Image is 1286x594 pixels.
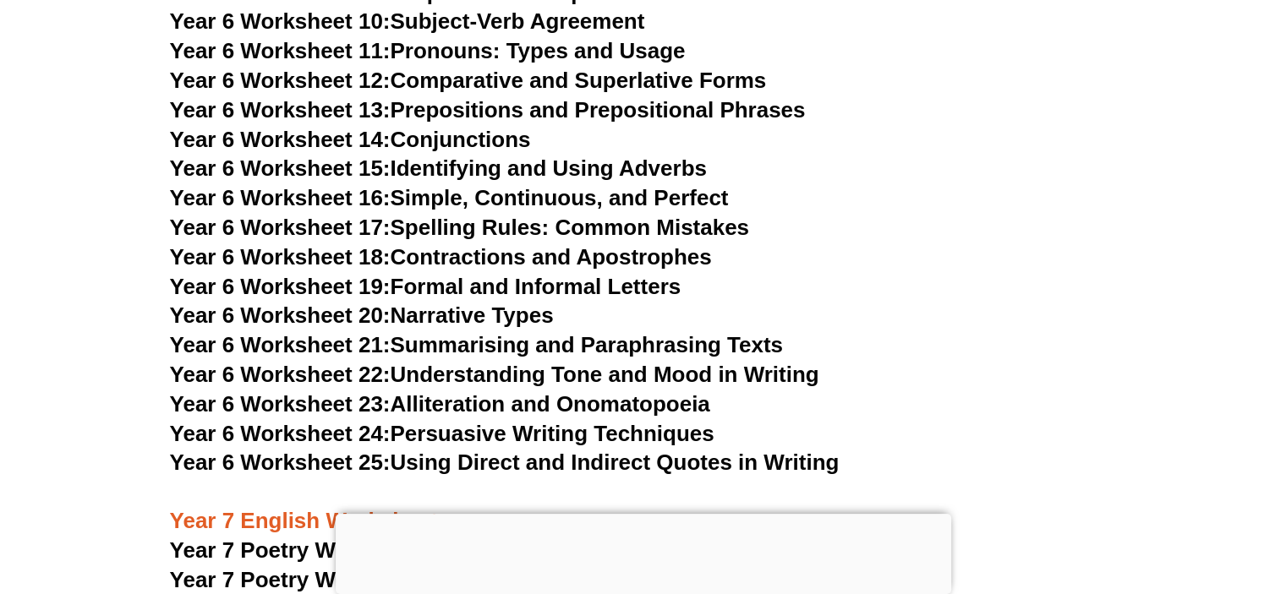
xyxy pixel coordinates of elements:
[336,514,951,590] iframe: Advertisement
[170,362,819,387] a: Year 6 Worksheet 22:Understanding Tone and Mood in Writing
[170,127,391,152] span: Year 6 Worksheet 14:
[170,68,391,93] span: Year 6 Worksheet 12:
[170,450,840,475] a: Year 6 Worksheet 25:Using Direct and Indirect Quotes in Writing
[170,127,531,152] a: Year 6 Worksheet 14:Conjunctions
[170,215,391,240] span: Year 6 Worksheet 17:
[170,244,391,270] span: Year 6 Worksheet 18:
[170,450,391,475] span: Year 6 Worksheet 25:
[170,38,686,63] a: Year 6 Worksheet 11:Pronouns: Types and Usage
[170,215,749,240] a: Year 6 Worksheet 17:Spelling Rules: Common Mistakes
[170,274,681,299] a: Year 6 Worksheet 19:Formal and Informal Letters
[170,155,391,181] span: Year 6 Worksheet 15:
[170,302,554,328] a: Year 6 Worksheet 20:Narrative Types
[170,274,391,299] span: Year 6 Worksheet 19:
[170,38,391,63] span: Year 6 Worksheet 11:
[170,185,391,210] span: Year 6 Worksheet 16:
[170,8,645,34] a: Year 6 Worksheet 10:Subject-Verb Agreement
[170,8,391,34] span: Year 6 Worksheet 10:
[170,567,453,592] span: Year 7 Poetry Worksheet 2:
[170,391,710,417] a: Year 6 Worksheet 23:Alliteration and Onomatopoeia
[1004,404,1286,594] iframe: Chat Widget
[170,421,391,446] span: Year 6 Worksheet 24:
[170,332,391,357] span: Year 6 Worksheet 21:
[170,537,453,563] span: Year 7 Poetry Worksheet 1:
[170,97,806,123] a: Year 6 Worksheet 13:Prepositions and Prepositional Phrases
[170,185,729,210] a: Year 6 Worksheet 16:Simple, Continuous, and Perfect
[170,68,767,93] a: Year 6 Worksheet 12:Comparative and Superlative Forms
[170,244,712,270] a: Year 6 Worksheet 18:Contractions and Apostrophes
[170,567,629,592] a: Year 7 Poetry Worksheet 2:The Ocean's Call
[170,478,1117,536] h3: Year 7 English Worksheets
[170,97,391,123] span: Year 6 Worksheet 13:
[170,302,391,328] span: Year 6 Worksheet 20:
[170,332,783,357] a: Year 6 Worksheet 21:Summarising and Paraphrasing Texts
[170,391,391,417] span: Year 6 Worksheet 23:
[170,421,714,446] a: Year 6 Worksheet 24:Persuasive Writing Techniques
[170,537,691,563] a: Year 7 Poetry Worksheet 1:The Whispering Forest
[170,362,391,387] span: Year 6 Worksheet 22:
[170,155,707,181] a: Year 6 Worksheet 15:Identifying and Using Adverbs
